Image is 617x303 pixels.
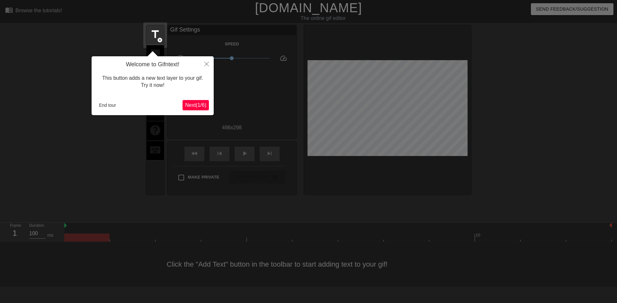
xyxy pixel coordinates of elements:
button: Close [200,56,214,71]
button: Next [183,100,209,110]
h4: Welcome to Gifntext! [96,61,209,68]
div: This button adds a new text layer to your gif. Try it now! [96,68,209,96]
button: End tour [96,100,119,110]
span: Next ( 1 / 6 ) [185,102,206,108]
